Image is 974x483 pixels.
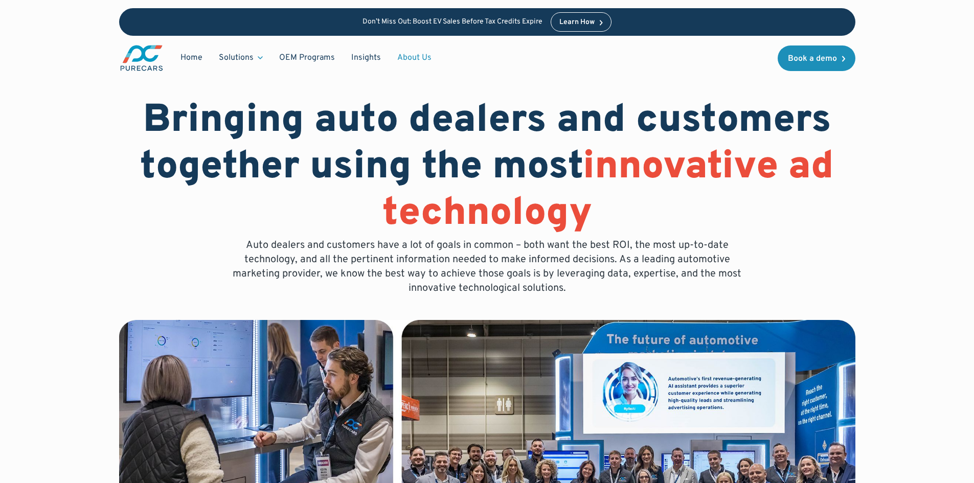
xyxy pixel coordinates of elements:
[551,12,611,32] a: Learn How
[559,19,595,26] div: Learn How
[225,238,749,295] p: Auto dealers and customers have a lot of goals in common – both want the best ROI, the most up-to...
[382,143,834,239] span: innovative ad technology
[119,98,855,238] h1: Bringing auto dealers and customers together using the most
[172,48,211,67] a: Home
[219,52,254,63] div: Solutions
[271,48,343,67] a: OEM Programs
[778,45,855,71] a: Book a demo
[788,55,837,63] div: Book a demo
[119,44,164,72] img: purecars logo
[343,48,389,67] a: Insights
[119,44,164,72] a: main
[389,48,440,67] a: About Us
[211,48,271,67] div: Solutions
[363,18,542,27] p: Don’t Miss Out: Boost EV Sales Before Tax Credits Expire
